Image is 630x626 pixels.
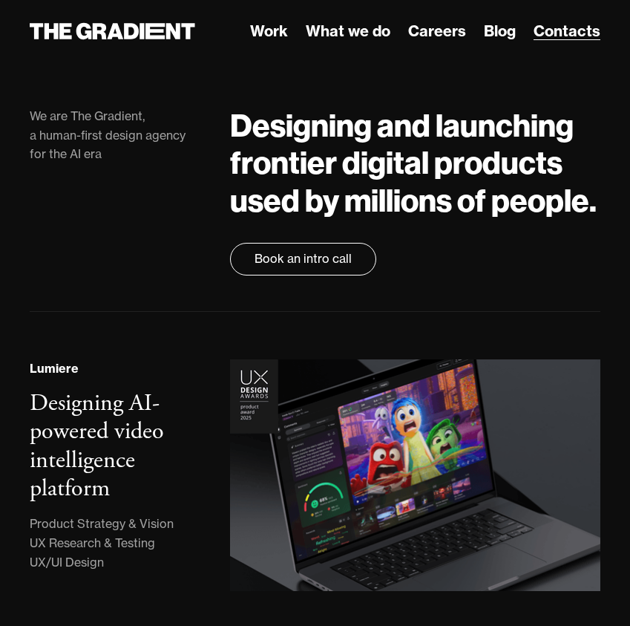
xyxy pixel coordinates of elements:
a: Careers [408,20,466,42]
a: LumiereDesigning AI-powered video intelligence platformProduct Strategy & VisionUX Research & Tes... [30,359,600,592]
a: Work [250,20,288,42]
h1: Designing and launching frontier digital products used by millions of people. [230,107,600,219]
a: Book an intro call [230,243,376,275]
div: We are The Gradient, a human-first design agency for the AI era [30,107,200,164]
div: Product Strategy & Vision UX Research & Testing UX/UI Design [30,515,174,572]
div: Lumiere [30,359,79,377]
a: Contacts [534,20,600,42]
a: Blog [484,20,516,42]
a: What we do [306,20,390,42]
h3: Designing AI-powered video intelligence platform [30,388,164,503]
